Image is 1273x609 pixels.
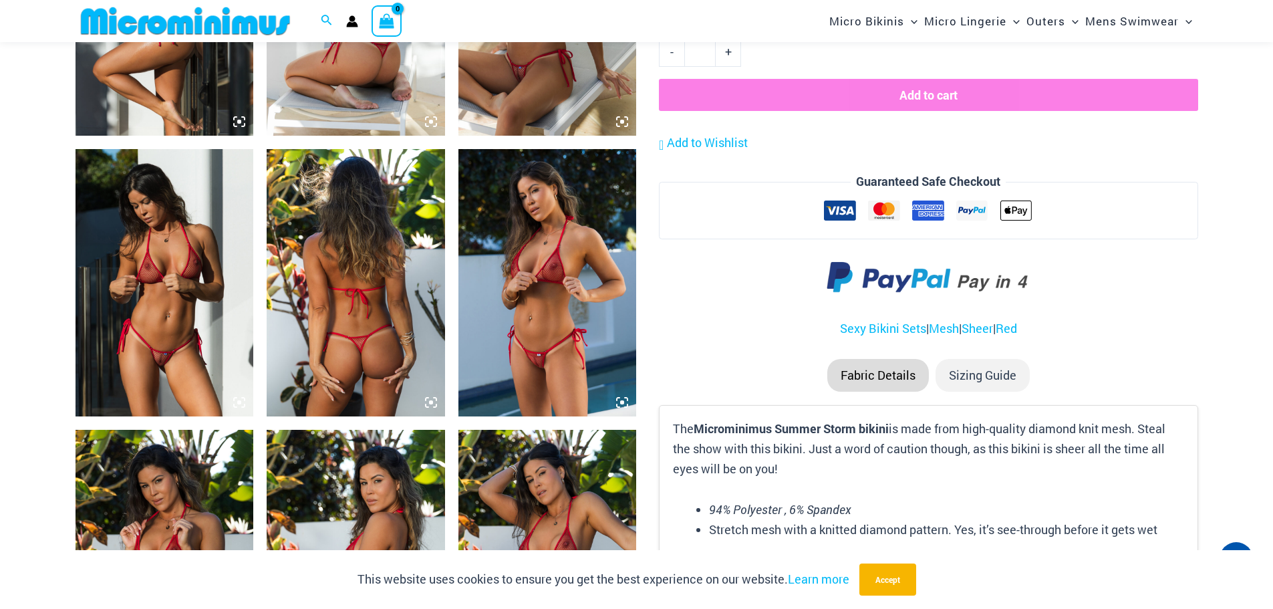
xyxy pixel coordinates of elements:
span: Menu Toggle [1065,4,1079,38]
a: Add to Wishlist [659,133,748,153]
span: Menu Toggle [1006,4,1020,38]
span: Micro Lingerie [924,4,1006,38]
span: Outers [1026,4,1065,38]
p: | | | [659,319,1197,339]
legend: Guaranteed Safe Checkout [851,172,1006,192]
em: 94% Polyester , 6% Spandex [709,501,851,517]
a: Mens SwimwearMenu ToggleMenu Toggle [1082,4,1195,38]
a: Red [996,320,1017,336]
a: Sexy Bikini Sets [840,320,926,336]
span: Menu Toggle [1179,4,1192,38]
span: Add to Wishlist [667,134,748,150]
a: Learn more [788,571,849,587]
span: Menu Toggle [904,4,917,38]
p: The is made from high-quality diamond knit mesh. Steal the show with this bikini. Just a word of ... [673,419,1183,479]
button: Add to cart [659,79,1197,111]
a: View Shopping Cart, empty [372,5,402,36]
a: + [716,38,741,66]
a: Search icon link [321,13,333,30]
li: Sizing Guide [936,359,1030,392]
img: Summer Storm Red 312 Tri Top 449 Thong [267,149,445,416]
b: Microminimus Summer Storm bikini [694,420,889,437]
a: - [659,38,684,66]
a: Sheer [962,320,993,336]
button: Accept [859,564,916,596]
li: Stretch mesh with a knitted diamond pattern. Yes, it’s see-through before it gets wet [709,520,1183,540]
input: Product quantity [684,38,716,66]
span: Micro Bikinis [829,4,904,38]
img: Summer Storm Red 312 Tri Top 449 Thong [458,149,637,416]
img: MM SHOP LOGO FLAT [76,6,295,36]
li: Fabric Details [827,359,929,392]
a: Account icon link [346,15,358,27]
a: Mesh [929,320,959,336]
a: Micro LingerieMenu ToggleMenu Toggle [921,4,1023,38]
nav: Site Navigation [824,2,1198,40]
a: Micro BikinisMenu ToggleMenu Toggle [826,4,921,38]
img: Summer Storm Red 312 Tri Top 456 Micro [76,149,254,416]
p: This website uses cookies to ensure you get the best experience on our website. [358,570,849,590]
a: OutersMenu ToggleMenu Toggle [1023,4,1082,38]
span: Mens Swimwear [1085,4,1179,38]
